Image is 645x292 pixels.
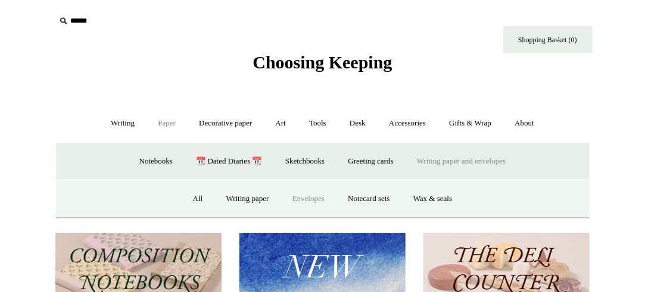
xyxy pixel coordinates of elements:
[185,146,272,177] a: 📆 Dated Diaries 📆
[504,108,545,139] a: About
[253,62,392,70] a: Choosing Keeping
[265,108,297,139] a: Art
[188,108,263,139] a: Decorative paper
[129,146,183,177] a: Notebooks
[100,108,145,139] a: Writing
[503,26,593,53] a: Shopping Basket (0)
[337,183,400,215] a: Notecard sets
[338,146,404,177] a: Greeting cards
[282,183,335,215] a: Envelopes
[182,183,214,215] a: All
[378,108,437,139] a: Accessories
[253,52,392,72] span: Choosing Keeping
[403,183,463,215] a: Wax & seals
[339,108,376,139] a: Desk
[298,108,337,139] a: Tools
[147,108,186,139] a: Paper
[275,146,335,177] a: Sketchbooks
[406,146,516,177] a: Writing paper and envelopes
[438,108,502,139] a: Gifts & Wrap
[216,183,280,215] a: Writing paper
